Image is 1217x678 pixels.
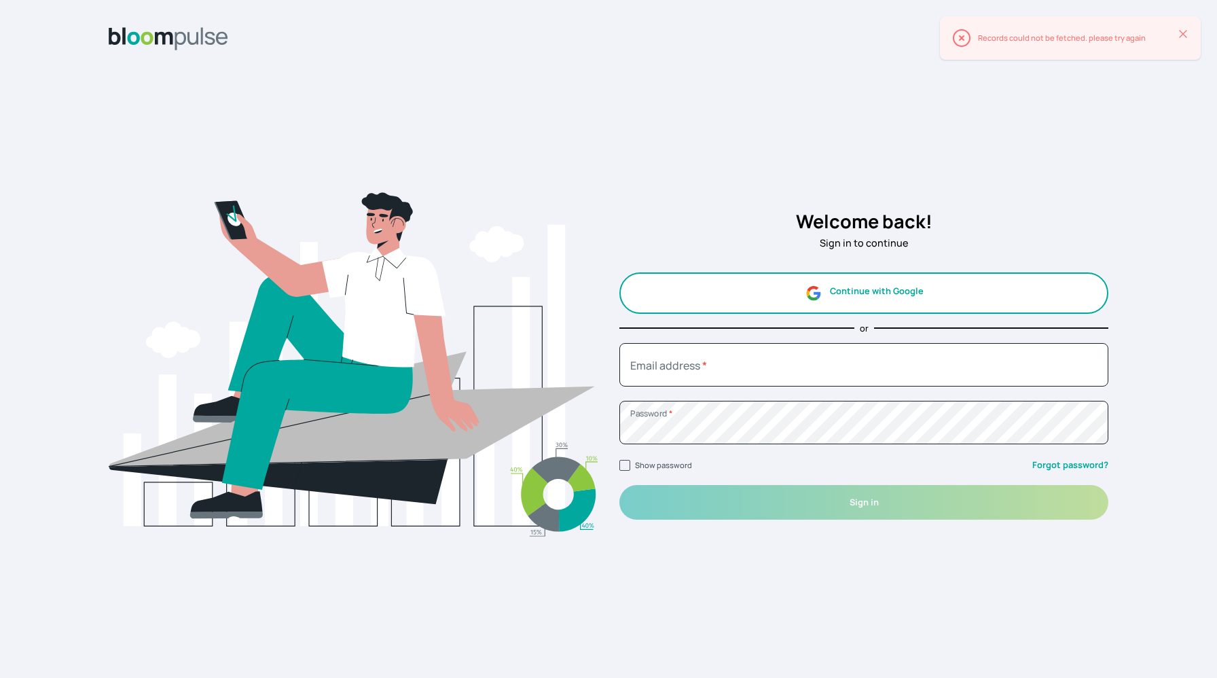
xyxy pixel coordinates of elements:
div: Records could not be fetched. please try again [978,33,1179,44]
img: google.svg [805,285,822,302]
h2: Welcome back! [619,208,1108,236]
label: Show password [635,460,692,470]
img: Bloom Logo [109,27,228,50]
img: signin.svg [109,67,598,662]
p: Sign in to continue [619,236,1108,251]
button: Continue with Google [619,272,1108,314]
a: Forgot password? [1032,459,1108,471]
p: or [860,322,869,335]
button: Sign in [619,485,1108,520]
